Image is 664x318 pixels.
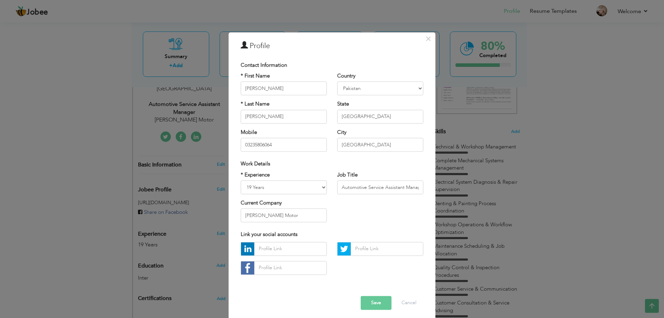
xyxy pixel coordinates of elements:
label: Country [337,72,356,80]
input: Profile Link [351,242,423,256]
span: Work Details [241,161,270,167]
img: linkedin [241,242,254,255]
label: Mobile [241,129,257,136]
label: City [337,129,347,136]
label: Current Company [241,199,282,207]
label: * Last Name [241,101,269,108]
label: Job Title [337,171,358,179]
span: × [425,33,431,45]
label: * First Name [241,72,270,80]
h3: Profile [241,41,423,51]
span: Link your social accounts [241,231,297,238]
button: Close [423,33,434,44]
input: Profile Link [254,261,327,275]
span: Contact Information [241,62,287,69]
label: * Experience [241,171,270,179]
input: Profile Link [254,242,327,256]
button: Save [361,296,391,310]
button: Cancel [395,296,423,310]
img: facebook [241,261,254,274]
img: Twitter [338,242,351,255]
label: State [337,101,349,108]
